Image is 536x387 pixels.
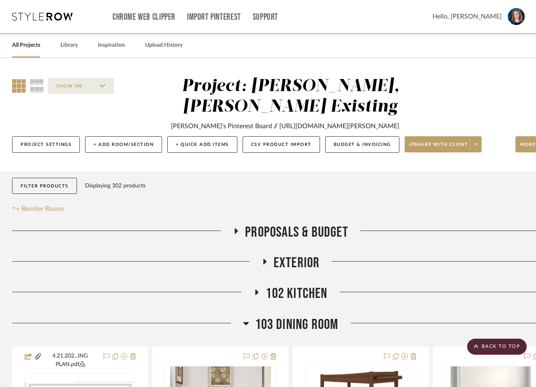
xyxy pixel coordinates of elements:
div: [PERSON_NAME]'s Pinterest Board // [URL][DOMAIN_NAME][PERSON_NAME] [171,121,399,131]
scroll-to-top-button: BACK TO TOP [467,339,527,355]
a: Chrome Web Clipper [112,14,175,21]
span: Exterior [274,254,320,272]
button: 4.21.202...ING PLAN.pdf [42,352,98,369]
span: Hello, [PERSON_NAME] [432,12,502,21]
div: Project: [PERSON_NAME], [PERSON_NAME] Existing [182,78,399,115]
a: Import Pinterest [187,14,241,21]
button: Filter Products [12,178,77,194]
span: 103 Dining Room [255,316,339,333]
a: Support [253,14,278,21]
span: 102 Kitchen [266,285,327,302]
a: Library [60,40,78,51]
span: Proposals & Budget [245,224,348,241]
span: Share with client [409,141,468,154]
button: + Quick Add Items [167,136,237,153]
button: Reorder Rooms [12,204,64,214]
button: Budget & Invoicing [325,136,399,153]
button: Share with client [405,136,482,152]
img: avatar [508,8,525,25]
span: Reorder Rooms [21,204,64,214]
a: All Projects [12,40,40,51]
button: CSV Product Import [243,136,320,153]
div: Displaying 302 products [85,178,145,194]
a: Upload History [145,40,183,51]
button: + Add Room/Section [85,136,162,153]
button: Project Settings [12,136,80,153]
a: Inspiration [98,40,125,51]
